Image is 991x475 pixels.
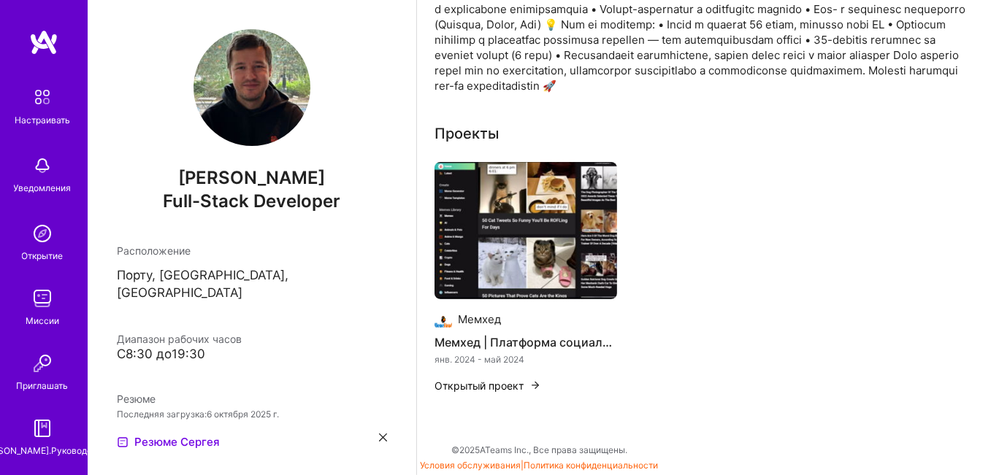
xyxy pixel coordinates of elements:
[134,435,220,449] font: Резюме Сергея
[14,182,72,193] font: Уведомления
[28,349,57,378] img: Приглашать
[529,379,541,391] img: стрелка вправо
[156,347,172,361] font: до
[117,393,156,405] font: Резюме
[26,315,59,326] font: Миссии
[29,29,58,55] img: логотип
[435,378,541,393] button: Открытый проект
[458,312,501,326] font: Мемхед
[164,190,341,212] font: Full-Stack Developer
[421,460,521,471] a: Условия обслуживания
[28,219,57,248] img: открытие
[117,409,207,420] font: Последняя загрузка:
[172,347,205,361] font: 19:30
[435,125,499,142] font: Проекты
[117,436,129,448] img: Резюме
[194,29,310,146] img: Аватар пользователя
[15,115,70,125] font: Настраивать
[435,311,452,328] img: Логотип компании
[28,151,57,180] img: колокол
[28,284,57,313] img: командная работа
[207,409,279,420] font: 6 октября 2025 г.
[28,414,57,443] img: путеводитель
[117,433,220,451] a: Резюме Сергея
[117,244,191,257] font: Расположение
[435,162,617,299] img: Мемхед | Платформа социальных сетей
[521,460,524,471] font: |
[17,380,69,391] font: Приглашать
[524,460,659,471] a: Политика конфиденциальности
[117,268,288,300] font: Порту, [GEOGRAPHIC_DATA], [GEOGRAPHIC_DATA]
[126,347,153,361] font: 8:30
[379,433,387,441] i: значок Закрыть
[22,250,64,261] font: Открытие
[117,347,126,361] font: С
[179,167,326,188] font: [PERSON_NAME]
[435,379,524,392] font: Открытый проект
[117,333,242,345] font: Диапазон рабочих часов
[27,82,58,112] img: настраивать
[435,335,667,350] font: Мемхед | Платформа социальных сетей
[435,354,524,365] font: янв. 2024 - май 2024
